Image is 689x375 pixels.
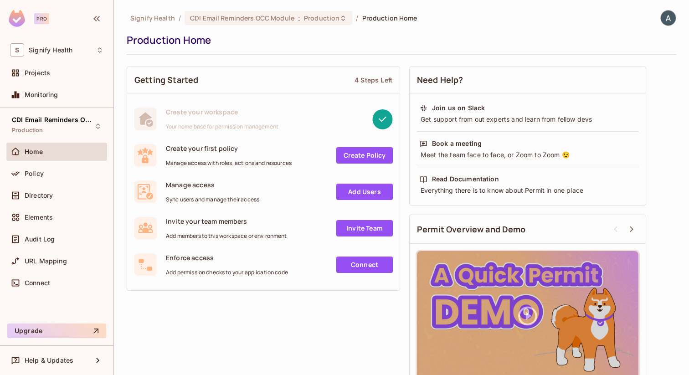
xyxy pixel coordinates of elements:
a: Connect [336,257,393,273]
span: URL Mapping [25,257,67,265]
img: Ahmed Ghouzlane [661,10,676,26]
span: Elements [25,214,53,221]
span: Need Help? [417,74,463,86]
a: Add Users [336,184,393,200]
div: 4 Steps Left [355,76,392,84]
img: SReyMgAAAABJRU5ErkJggg== [9,10,25,27]
div: Production Home [127,33,672,47]
span: Create your first policy [166,144,292,153]
span: Policy [25,170,44,177]
li: / [179,14,181,22]
span: CDI Email Reminders OCC Module [190,14,294,22]
span: Your home base for permission management [166,123,278,130]
div: Everything there is to know about Permit in one place [420,186,636,195]
a: Invite Team [336,220,393,236]
span: Production [12,127,43,134]
span: Sync users and manage their access [166,196,259,203]
li: / [356,14,358,22]
span: S [10,43,24,57]
span: Add permission checks to your application code [166,269,288,276]
span: the active workspace [130,14,175,22]
div: Meet the team face to face, or Zoom to Zoom 😉 [420,150,636,159]
span: CDI Email Reminders OCC Module [12,116,94,123]
div: Get support from out experts and learn from fellow devs [420,115,636,124]
span: Connect [25,279,50,287]
span: Create your workspace [166,108,278,116]
span: Projects [25,69,50,77]
button: Upgrade [7,324,106,338]
span: Production [304,14,339,22]
a: Create Policy [336,147,393,164]
div: Join us on Slack [432,103,485,113]
span: Help & Updates [25,357,73,364]
span: Getting Started [134,74,198,86]
span: Monitoring [25,91,58,98]
span: Invite your team members [166,217,287,226]
span: Home [25,148,43,155]
span: Manage access [166,180,259,189]
div: Pro [34,13,49,24]
span: : [298,15,301,22]
span: Production Home [362,14,417,22]
span: Manage access with roles, actions and resources [166,159,292,167]
span: Enforce access [166,253,288,262]
span: Directory [25,192,53,199]
div: Read Documentation [432,175,499,184]
span: Add members to this workspace or environment [166,232,287,240]
span: Permit Overview and Demo [417,224,526,235]
span: Audit Log [25,236,55,243]
div: Book a meeting [432,139,482,148]
span: Workspace: Signify Health [29,46,72,54]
